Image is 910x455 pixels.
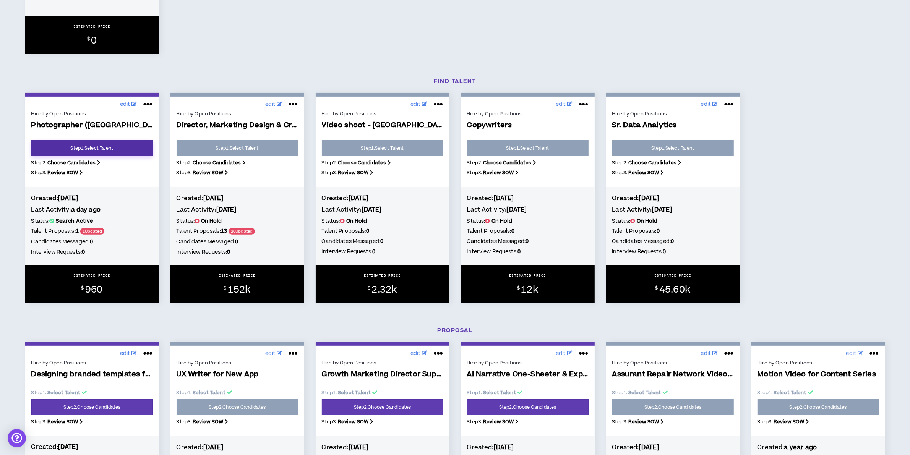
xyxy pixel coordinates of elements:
h4: Created: [758,443,879,452]
h3: Find Talent [19,77,891,85]
b: [DATE] [507,206,527,214]
p: Step 3 . [612,169,734,176]
b: Review SOW [47,418,78,425]
b: [DATE] [216,206,237,214]
span: 152k [228,283,251,296]
h4: Last Activity: [612,206,734,214]
b: Review SOW [774,418,804,425]
b: [DATE] [639,443,659,452]
h4: Created: [177,194,298,202]
b: [DATE] [58,194,78,202]
sup: $ [517,285,520,291]
b: [DATE] [203,194,224,202]
a: edit [118,348,139,359]
b: [DATE] [494,443,514,452]
a: Step2.Choose Candidates [31,399,153,415]
b: 0 [657,227,660,235]
a: edit [699,99,720,110]
h5: Interview Requests: [31,248,153,256]
h4: Last Activity: [31,206,153,214]
b: Review SOW [483,418,514,425]
span: Video shoot - [GEOGRAPHIC_DATA] [322,121,443,130]
b: Review SOW [47,169,78,176]
p: Step 1 . [177,389,298,396]
p: Step 3 . [467,169,589,176]
h5: Talent Proposals: [612,227,734,235]
span: AI Narrative One-Sheeter & Explainer Video [467,370,589,379]
b: Choose Candidates [338,159,386,166]
p: Step 1 . [467,389,589,396]
span: Growth Marketing Director Support - ([DATE]) [322,370,443,379]
sup: $ [87,36,90,42]
b: Select Talent [628,389,661,396]
b: [DATE] [58,443,78,451]
h4: Created: [467,194,589,202]
b: a day ago [71,206,101,214]
h5: Status: [322,217,443,225]
p: Step 2 . [322,159,443,166]
p: Step 2 . [467,159,589,166]
span: edit [556,100,566,108]
div: Hire by Open Positions [31,359,153,366]
h5: Candidates Messaged: [177,238,298,246]
div: Hire by Open Positions [758,359,879,366]
span: Director, Marketing Design & Creative Services... [177,121,298,130]
p: Step 3 . [177,418,298,425]
span: edit [556,350,566,358]
p: Step 1 . [31,389,153,396]
b: On Hold [637,217,658,225]
h5: Talent Proposals: [177,227,298,236]
span: 960 [85,283,103,296]
h4: Last Activity: [177,206,298,214]
b: Select Talent [483,389,516,396]
div: Hire by Open Positions [467,359,589,366]
b: On Hold [491,217,513,225]
h4: Created: [31,194,153,202]
div: Hire by Open Positions [467,110,589,117]
h5: Interview Requests: [322,248,443,256]
h5: Interview Requests: [612,248,734,256]
p: Step 3 . [612,418,734,425]
b: Review SOW [628,169,659,176]
b: Choose Candidates [47,159,96,166]
p: ESTIMATED PRICE [73,273,110,278]
h5: Talent Proposals: [31,227,153,236]
h5: Candidates Messaged: [322,237,443,246]
h5: Interview Requests: [177,248,298,256]
div: Hire by Open Positions [322,359,443,366]
sup: $ [81,285,84,291]
b: 0 [90,238,93,246]
h5: Talent Proposals: [322,227,443,235]
b: Choose Candidates [483,159,531,166]
b: 0 [526,238,529,245]
h5: Interview Requests: [467,248,589,256]
span: 20 Updated [229,228,255,235]
p: Step 1 . [758,389,879,396]
b: [DATE] [349,443,369,452]
b: 13 [221,227,227,235]
span: edit [846,350,856,358]
p: ESTIMATED PRICE [219,273,256,278]
b: [DATE] [639,194,659,202]
b: Review SOW [193,418,223,425]
b: Select Talent [338,389,371,396]
h5: Status: [177,217,298,225]
div: Hire by Open Positions [31,110,153,117]
sup: $ [655,285,658,291]
sup: $ [224,285,226,291]
span: edit [701,100,711,108]
b: Review SOW [483,169,514,176]
b: Select Talent [47,389,80,396]
p: Step 3 . [31,169,153,176]
p: Step 2 . [31,159,153,166]
span: UX Writer for New App [177,370,298,379]
b: Select Talent [774,389,806,396]
a: Step1.Select Talent [31,140,153,156]
h5: Status: [31,217,153,225]
span: 45.60k [659,283,690,296]
b: 0 [227,248,230,256]
div: Hire by Open Positions [612,110,734,117]
p: ESTIMATED PRICE [509,273,546,278]
h5: Candidates Messaged: [467,237,589,246]
h4: Created: [467,443,589,452]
